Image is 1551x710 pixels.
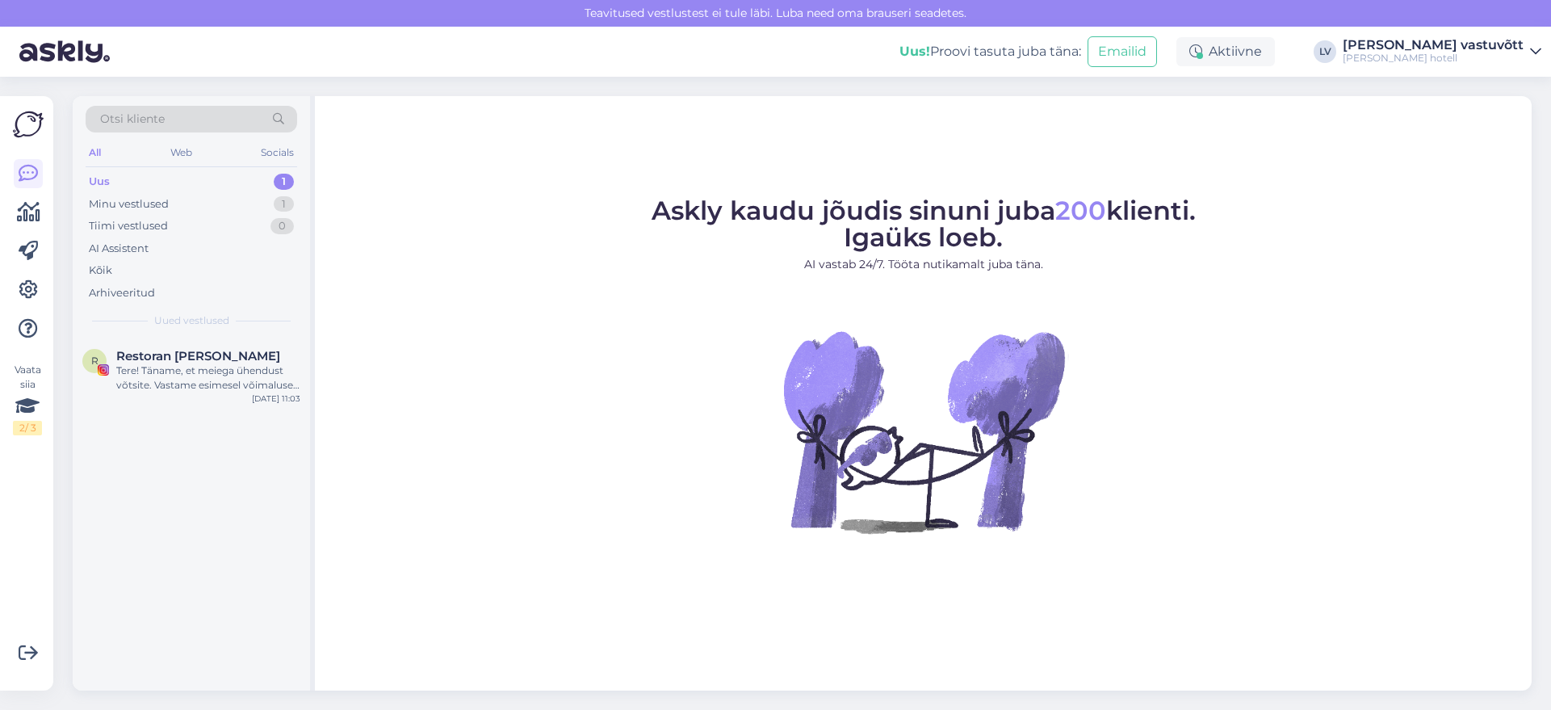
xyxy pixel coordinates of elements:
img: No Chat active [778,286,1069,577]
div: 1 [274,196,294,212]
div: Vaata siia [13,363,42,435]
div: Tere! Täname, et meiega ühendust võtsite. Vastame esimesel võimalusel. Laudu on võimalik broneeri... [116,363,300,393]
div: 1 [274,174,294,190]
div: Proovi tasuta juba täna: [899,42,1081,61]
div: Minu vestlused [89,196,169,212]
span: 200 [1055,195,1106,226]
div: Aktiivne [1176,37,1275,66]
div: Web [167,142,195,163]
b: Uus! [899,44,930,59]
span: Askly kaudu jõudis sinuni juba klienti. Igaüks loeb. [652,195,1196,253]
div: LV [1314,40,1336,63]
div: All [86,142,104,163]
div: AI Assistent [89,241,149,257]
p: AI vastab 24/7. Tööta nutikamalt juba täna. [652,256,1196,273]
span: Restoran Hõlm [116,349,280,363]
div: 2 / 3 [13,421,42,435]
span: R [91,355,99,367]
span: Uued vestlused [154,313,229,328]
div: Uus [89,174,110,190]
div: [PERSON_NAME] vastuvõtt [1343,39,1524,52]
button: Emailid [1088,36,1157,67]
div: Kõik [89,263,112,279]
div: 0 [270,218,294,234]
div: [PERSON_NAME] hotell [1343,52,1524,65]
div: [DATE] 11:03 [252,393,300,405]
div: Tiimi vestlused [89,218,168,234]
div: Arhiveeritud [89,285,155,301]
div: Socials [258,142,297,163]
img: Askly Logo [13,109,44,140]
span: Otsi kliente [100,111,165,128]
a: [PERSON_NAME] vastuvõtt[PERSON_NAME] hotell [1343,39,1541,65]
